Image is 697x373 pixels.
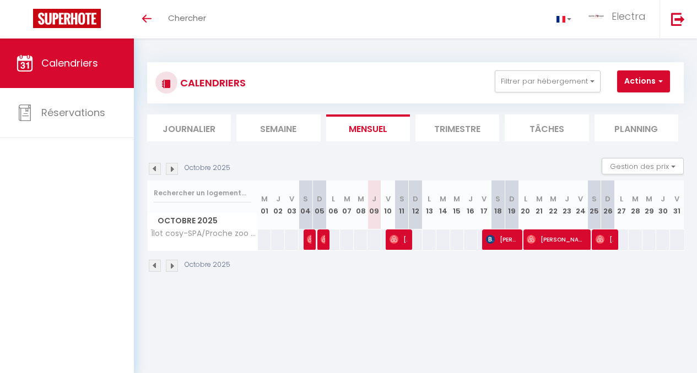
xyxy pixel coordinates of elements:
[303,194,308,204] abbr: S
[596,229,613,250] span: [PERSON_NAME]
[41,56,98,70] span: Calendriers
[307,229,311,250] span: [PERSON_NAME]
[505,180,518,229] th: 19
[340,180,354,229] th: 07
[326,114,410,141] li: Mensuel
[440,194,446,204] abbr: M
[177,70,246,95] h3: CALENDRIERS
[527,229,584,250] span: [PERSON_NAME]
[495,70,601,92] button: Filtrer par hébergement
[149,229,260,238] span: Îlot cosy-SPA/Proche zoo Beauval
[615,180,629,229] th: 27
[632,194,639,204] abbr: M
[395,180,409,229] th: 11
[236,114,320,141] li: Semaine
[285,180,299,229] th: 03
[372,194,376,204] abbr: J
[509,194,515,204] abbr: D
[671,12,685,26] img: logout
[532,180,546,229] th: 21
[368,180,381,229] th: 09
[436,180,450,229] th: 14
[312,180,326,229] th: 05
[565,194,569,204] abbr: J
[413,194,418,204] abbr: D
[299,180,312,229] th: 04
[147,114,231,141] li: Journalier
[409,180,423,229] th: 12
[185,260,230,270] p: Octobre 2025
[289,194,294,204] abbr: V
[464,180,478,229] th: 16
[518,180,532,229] th: 20
[415,114,499,141] li: Trimestre
[646,194,652,204] abbr: M
[560,180,574,229] th: 23
[358,194,364,204] abbr: M
[468,194,473,204] abbr: J
[505,114,588,141] li: Tâches
[602,158,684,174] button: Gestion des prix
[642,180,656,229] th: 29
[326,180,340,229] th: 06
[399,194,404,204] abbr: S
[612,9,646,23] span: Electra
[271,180,285,229] th: 02
[154,183,251,203] input: Rechercher un logement...
[524,194,527,204] abbr: L
[574,180,587,229] th: 24
[620,194,623,204] abbr: L
[33,9,101,28] img: Super Booking
[605,194,610,204] abbr: D
[317,194,322,204] abbr: D
[495,194,500,204] abbr: S
[354,180,368,229] th: 08
[536,194,543,204] abbr: M
[482,194,487,204] abbr: V
[450,180,464,229] th: 15
[601,180,615,229] th: 26
[670,180,684,229] th: 31
[423,180,436,229] th: 13
[453,194,460,204] abbr: M
[617,70,670,92] button: Actions
[546,180,560,229] th: 22
[185,163,230,173] p: Octobre 2025
[258,180,272,229] th: 01
[629,180,642,229] th: 28
[592,194,597,204] abbr: S
[386,194,391,204] abbr: V
[588,14,604,20] img: ...
[41,106,105,119] span: Réservations
[261,194,268,204] abbr: M
[587,180,601,229] th: 25
[656,180,670,229] th: 30
[390,229,407,250] span: [PERSON_NAME]
[344,194,350,204] abbr: M
[486,229,517,250] span: [PERSON_NAME]
[381,180,395,229] th: 10
[550,194,556,204] abbr: M
[578,194,583,204] abbr: V
[148,213,257,229] span: Octobre 2025
[595,114,678,141] li: Planning
[674,194,679,204] abbr: V
[332,194,335,204] abbr: L
[168,12,206,24] span: Chercher
[478,180,491,229] th: 17
[276,194,280,204] abbr: J
[491,180,505,229] th: 18
[428,194,431,204] abbr: L
[321,229,325,250] span: [PERSON_NAME]
[661,194,665,204] abbr: J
